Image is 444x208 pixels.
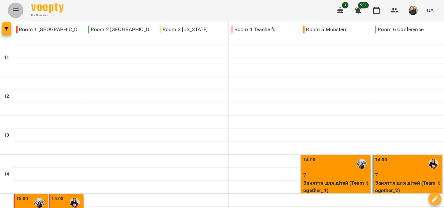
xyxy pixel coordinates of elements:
img: ad96a223c3aa0afd89c37e24d2e0bc2b.jpg [409,6,418,15]
label: 14:00 [375,156,387,164]
h6: 14 [4,171,9,178]
span: For Business [31,13,64,18]
h6: 11 [4,54,9,61]
button: Menu [8,3,23,18]
p: 7 [375,171,441,179]
h6: 12 [4,93,9,100]
p: Заняття для дітей (Team_together_1) [303,179,369,194]
img: Марина Сергіівна Мордюк [34,198,44,208]
p: Room 6 Conference [375,26,424,33]
p: Room 5 Monsters [303,26,347,33]
p: Room 2 [GEOGRAPHIC_DATA] [88,26,154,33]
button: UA [424,4,436,16]
label: 14:00 [303,156,315,164]
p: Заняття для дітей (Team_together_2) [375,179,441,194]
p: Room 1 [GEOGRAPHIC_DATA] [16,26,82,33]
p: Room 4 Teacher's [231,26,275,33]
h6: 13 [4,132,9,139]
p: Room 3 [US_STATE] [160,26,208,33]
label: 15:00 [51,195,63,202]
span: UA [427,7,434,14]
p: 7 [303,171,369,179]
img: Олена Петрівна Матковська [429,159,438,169]
span: 1 [342,2,348,8]
img: Олена Петрівна Матковська [70,198,80,208]
img: Voopty Logo [31,3,64,13]
label: 15:00 [16,195,28,202]
span: 99+ [358,2,369,8]
img: Марина Сергіівна Мордюк [357,159,367,169]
